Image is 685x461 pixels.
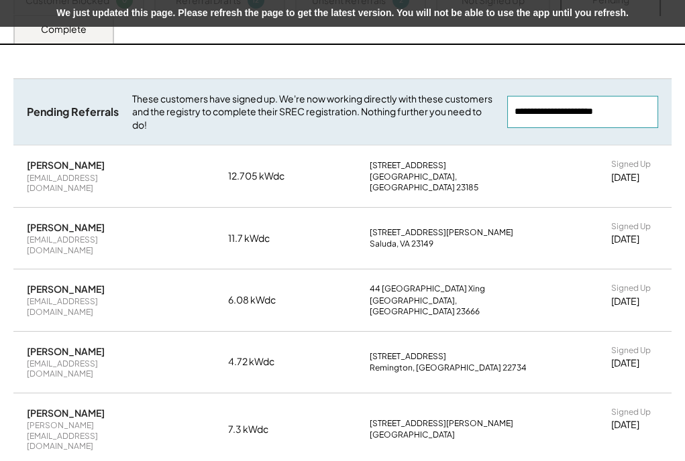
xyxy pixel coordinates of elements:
div: [PERSON_NAME] [27,221,105,233]
div: [PERSON_NAME] [27,159,105,171]
div: Signed Up [611,159,651,170]
div: Saluda, VA 23149 [370,239,433,249]
div: These customers have signed up. We're now working directly with these customers and the registry ... [132,92,494,132]
div: [GEOGRAPHIC_DATA] [370,430,455,440]
div: [EMAIL_ADDRESS][DOMAIN_NAME] [27,235,154,255]
div: [PERSON_NAME] [27,283,105,295]
div: Signed Up [611,345,651,356]
div: [DATE] [611,356,639,370]
div: [PERSON_NAME] [27,407,105,419]
div: Remington, [GEOGRAPHIC_DATA] 22734 [370,363,527,373]
div: [EMAIL_ADDRESS][DOMAIN_NAME] [27,173,154,194]
div: [EMAIL_ADDRESS][DOMAIN_NAME] [27,358,154,379]
div: [GEOGRAPHIC_DATA], [GEOGRAPHIC_DATA] 23185 [370,172,537,192]
div: Pending Referrals [27,105,119,119]
div: [GEOGRAPHIC_DATA], [GEOGRAPHIC_DATA] 23666 [370,295,537,316]
div: 11.7 kWdc [228,232,295,245]
div: [STREET_ADDRESS] [370,351,446,362]
div: [PERSON_NAME][EMAIL_ADDRESS][DOMAIN_NAME] [27,420,154,452]
div: Complete [41,23,87,36]
div: [PERSON_NAME] [27,345,105,357]
div: [STREET_ADDRESS][PERSON_NAME] [370,418,513,429]
div: 4.72 kWdc [228,355,295,369]
div: Signed Up [611,407,651,417]
div: [DATE] [611,233,639,246]
div: Signed Up [611,221,651,232]
div: Signed Up [611,283,651,293]
div: [STREET_ADDRESS] [370,160,446,171]
div: [DATE] [611,295,639,308]
div: 12.705 kWdc [228,170,295,183]
div: 7.3 kWdc [228,423,295,436]
div: 6.08 kWdc [228,293,295,307]
div: [EMAIL_ADDRESS][DOMAIN_NAME] [27,296,154,317]
div: 44 [GEOGRAPHIC_DATA] Xing [370,283,485,294]
div: [DATE] [611,171,639,184]
div: [DATE] [611,418,639,432]
div: [STREET_ADDRESS][PERSON_NAME] [370,227,513,238]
